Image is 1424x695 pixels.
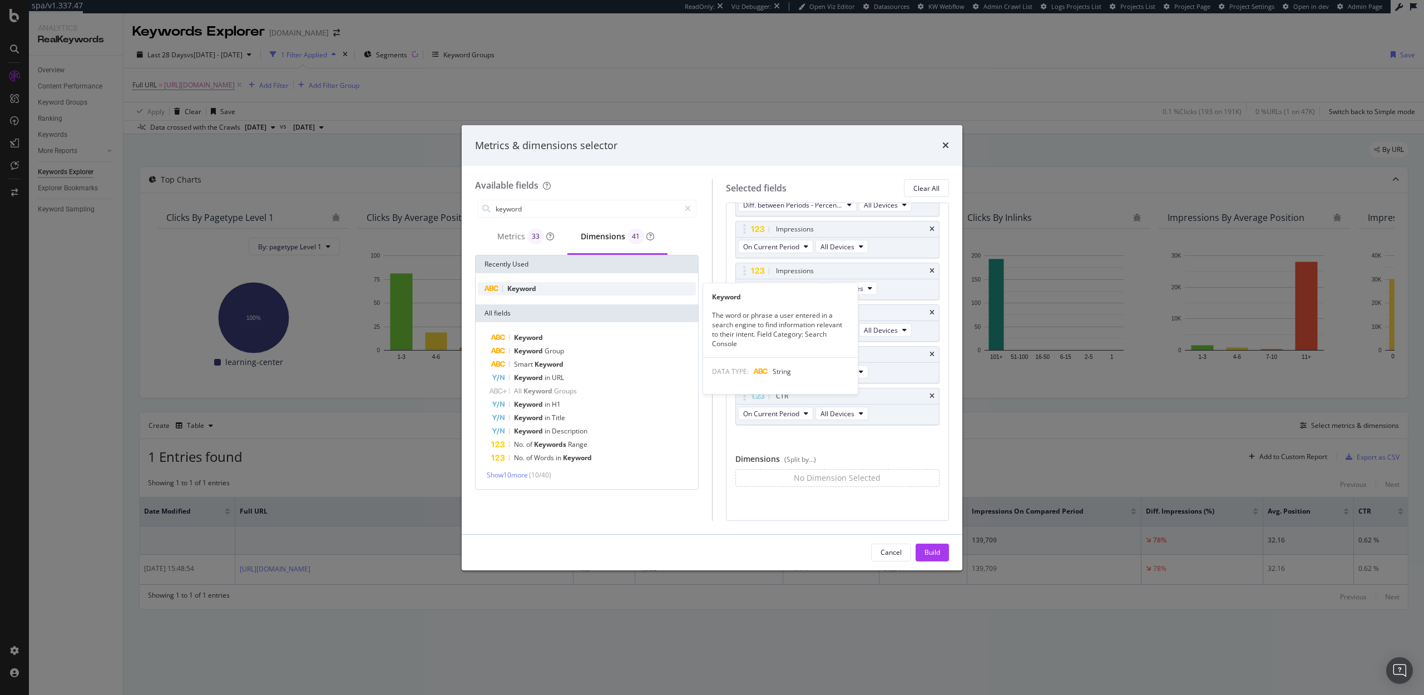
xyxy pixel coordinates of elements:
span: Keyword [514,333,543,342]
div: brand label [527,229,544,244]
span: No. [514,440,526,449]
button: On Current Period [738,240,813,253]
span: in [556,453,563,462]
span: in [545,426,552,436]
div: Recently Used [476,255,698,273]
button: Diff. between Periods - Percentage [738,198,857,211]
div: No Dimension Selected [794,472,881,484]
div: Dimensions [735,454,940,469]
button: All Devices [859,198,912,211]
button: All Devices [859,323,912,337]
button: All Devices [815,240,868,253]
span: All Devices [864,200,898,210]
span: 41 [632,233,640,240]
span: Keywords [534,440,568,449]
button: Clear All [904,179,949,197]
div: All fields [476,304,698,322]
span: Description [552,426,587,436]
span: Words [534,453,556,462]
span: in [545,413,552,422]
span: Keyword [514,346,545,356]
span: ( 10 / 40 ) [529,470,551,480]
div: modal [462,125,962,570]
span: On Current Period [743,409,799,418]
span: H1 [552,400,561,409]
span: No. [514,453,526,462]
span: Title [552,413,565,422]
div: brand label [627,229,644,244]
div: Keyword [703,292,858,302]
span: Keyword [514,400,545,409]
span: Smart [514,359,535,369]
span: of [526,453,534,462]
span: of [526,440,534,449]
div: (Split by...) [784,455,816,464]
span: All Devices [820,409,854,418]
span: Keyword [507,284,536,293]
span: All Devices [864,326,898,335]
span: Show 10 more [487,470,528,480]
div: times [929,268,934,274]
span: Keyword [514,413,545,422]
span: All Devices [820,242,854,252]
div: CTR [776,391,788,402]
span: DATA TYPE: [712,367,749,376]
div: times [929,226,934,233]
div: Impressions [776,265,814,277]
button: Cancel [871,544,911,561]
div: Impressions [776,224,814,235]
div: Metrics & dimensions selector [475,139,617,153]
div: CTRtimesOn Current PeriodAll Devices [735,388,940,425]
span: String [773,367,791,376]
input: Search by field name [495,200,680,217]
div: Build [924,548,940,557]
button: On Current Period [738,407,813,420]
span: Keyword [523,386,554,396]
div: Open Intercom Messenger [1386,657,1413,684]
div: Cancel [881,548,902,557]
div: The word or phrase a user entered in a search engine to find information relevant to their intent... [703,310,858,349]
span: All [514,386,523,396]
div: Clear All [913,184,940,193]
span: Groups [554,386,577,396]
div: Selected fields [726,182,787,195]
span: Keyword [514,373,545,382]
div: times [929,309,934,316]
div: Metrics [497,229,554,244]
span: Group [545,346,564,356]
span: 33 [532,233,540,240]
button: All Devices [815,407,868,420]
span: Keyword [563,453,592,462]
span: Keyword [535,359,563,369]
span: Range [568,440,587,449]
div: ImpressionstimesOn Current PeriodAll Devices [735,221,940,258]
span: in [545,373,552,382]
div: times [942,139,949,153]
span: Keyword [514,426,545,436]
span: On Current Period [743,242,799,252]
span: in [545,400,552,409]
button: All Devices [824,282,877,295]
div: Dimensions [581,229,654,244]
div: ImpressionstimesOn Compared PeriodAll Devices [735,263,940,300]
div: Available fields [475,179,538,191]
button: Build [916,544,949,561]
span: Diff. between Periods - Percentage [743,200,843,210]
span: URL [552,373,564,382]
div: times [929,351,934,358]
button: On Compared Period [738,282,822,295]
div: times [929,393,934,400]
